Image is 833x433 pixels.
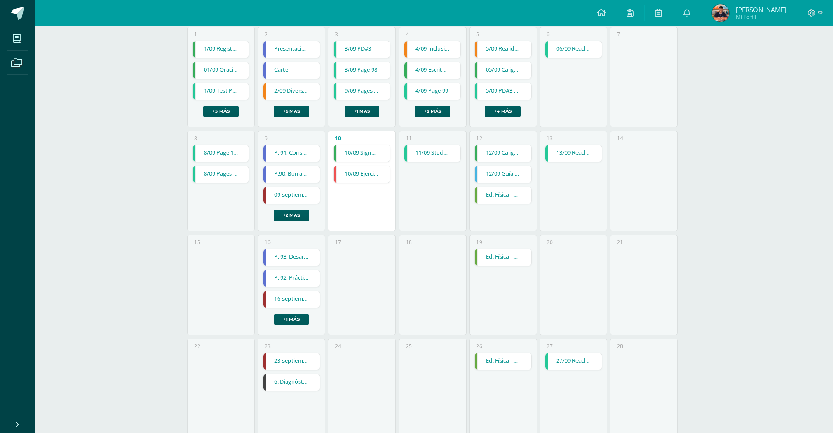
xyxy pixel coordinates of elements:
[192,83,250,100] div: 1/09 Test PD#2 | Tarea
[263,249,320,266] a: P. 93, Desarrollo humano
[474,187,532,204] div: Ed. Física - PRACTICA LIBRE Voleibol - S4 | Tarea
[263,62,320,79] div: Cartel | Tarea
[476,31,479,38] div: 5
[192,166,250,183] div: 8/09 Pages 157-158 | Tarea
[263,291,320,308] a: 16-septiembre - Biografía y música de [PERSON_NAME]
[475,166,531,183] a: 12/09 Guía tabla periódica
[263,353,320,370] a: 23-septiembre - Biografía y música [PERSON_NAME]
[476,239,482,246] div: 19
[547,135,553,142] div: 13
[335,135,341,142] div: 10
[617,31,620,38] div: 7
[617,343,623,350] div: 28
[263,145,320,162] div: P. 91, Conservación desde la cultura local | Tarea
[474,166,532,183] div: 12/09 Guía tabla periódica | Tarea
[334,41,390,58] a: 3/09 PD#3
[265,239,271,246] div: 16
[545,41,602,58] div: 06/09 ReadTheory 3 | Tarea
[736,5,786,14] span: [PERSON_NAME]
[192,62,250,79] div: 01/09 Oración (págs. 176-177) | Tarea
[194,239,200,246] div: 15
[617,239,623,246] div: 21
[545,145,602,162] a: 13/09 ReadTheory 4
[192,41,250,58] div: 1/09 Registros del lenguaje (págs. 178-180) | Tarea
[474,145,532,162] div: 12/09 Caligrafía (págs. 111-115) | Tarea
[263,166,320,183] a: P.90, Borrar huellas
[545,353,602,370] div: 27/09 ReadTheory 5 | Tarea
[404,62,461,79] div: 4/09 Escritura de textos (págs. 184-185) | Tarea
[193,83,249,100] a: 1/09 Test PD#2
[736,13,786,21] span: Mi Perfil
[263,270,320,287] a: P. 92, Prácticas del altiplano
[406,135,412,142] div: 11
[193,145,249,162] a: 8/09 Page 100
[203,106,239,117] a: +5 más
[263,270,320,287] div: P. 92, Prácticas del altiplano | Tarea
[333,166,390,183] div: 10/09 Ejercicio operaciones con enteros | Tarea
[345,106,379,117] a: +1 más
[485,106,521,117] a: +4 más
[404,145,461,162] a: 11/09 Study Guide #3
[475,187,531,204] a: Ed. Física - PRACTICA LIBRE Voleibol - S4
[404,41,461,58] div: 4/09 Inclusión y exclusión sociale (págs. 194-195) | Tarea
[265,135,268,142] div: 9
[274,314,309,325] a: +1 más
[334,145,390,162] a: 10/09 Signos de puntuación (págs. 186-188)
[263,41,320,58] a: Presentación cartel
[263,83,320,100] a: 2/09 Diversidad cultural (págs. 190-191)
[475,83,531,100] a: 5/09 PD#3 test
[474,249,532,266] div: Ed. Física - Fundamento Básico Voleibol - S5 | Tarea
[476,135,482,142] div: 12
[263,187,320,204] div: 09-septiembre - Biografía y música de Domingo Bethacourt | Tarea
[404,41,461,58] a: 4/09 Inclusión y exclusión sociale (págs. 194-195)
[333,145,390,162] div: 10/09 Signos de puntuación (págs. 186-188) | Tarea
[265,343,271,350] div: 23
[263,41,320,58] div: Presentación cartel | Tarea
[475,41,531,58] a: 5/09 Realidad económica (págs. 198-199)
[547,343,553,350] div: 27
[274,210,309,221] a: +2 más
[475,249,531,266] a: Ed. Física - Fundamento Básico Voleibol - S5
[712,4,729,22] img: 29099325648fe4a0e4f11228af93af4a.png
[192,145,250,162] div: 8/09 Page 100 | Tarea
[263,353,320,370] div: 23-septiembre - Biografía y música de Sebastian Bac | Tarea
[404,62,461,79] a: 4/09 Escritura de textos (págs. 184-185)
[193,62,249,79] a: 01/09 Oración (págs. 176-177)
[335,239,341,246] div: 17
[263,249,320,266] div: P. 93, Desarrollo humano | Tarea
[335,343,341,350] div: 24
[263,291,320,308] div: 16-septiembre - Biografía y música de Ernesto Monzón | Tarea
[475,353,531,370] a: Ed. Física - PRACTICA DE JUEGO Voleibol - S6
[263,374,320,391] a: 6. Diagnóstico
[333,83,390,100] div: 9/09 Pages 153-154 | Tarea
[406,343,412,350] div: 25
[335,31,338,38] div: 3
[415,106,450,117] a: +2 más
[545,145,602,162] div: 13/09 ReadTheory 4 | Tarea
[545,353,602,370] a: 27/09 ReadTheory 5
[263,83,320,100] div: 2/09 Diversidad cultural (págs. 190-191) | Tarea
[617,135,623,142] div: 14
[194,135,197,142] div: 8
[547,31,550,38] div: 6
[545,41,602,58] a: 06/09 ReadTheory 3
[475,145,531,162] a: 12/09 Caligrafía (págs. 111-115)
[265,31,268,38] div: 2
[263,166,320,183] div: P.90, Borrar huellas | Tarea
[193,166,249,183] a: 8/09 Pages 157-158
[474,41,532,58] div: 5/09 Realidad económica (págs. 198-199) | Tarea
[334,166,390,183] a: 10/09 Ejercicio operaciones con enteros
[474,353,532,370] div: Ed. Física - PRACTICA DE JUEGO Voleibol - S6 | Tarea
[547,239,553,246] div: 20
[474,83,532,100] div: 5/09 PD#3 test | Tarea
[263,62,320,79] a: Cartel
[194,31,197,38] div: 1
[404,83,461,100] div: 4/09 Page 99 | Tarea
[334,83,390,100] a: 9/09 Pages 153-154
[194,343,200,350] div: 22
[474,62,532,79] div: 05/09 Caligrafía (págs. 106-110) | Tarea
[475,62,531,79] a: 05/09 Caligrafía (págs. 106-110)
[263,145,320,162] a: P. 91, Conservación desde la cultura local
[406,31,409,38] div: 4
[334,62,390,79] a: 3/09 Page 98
